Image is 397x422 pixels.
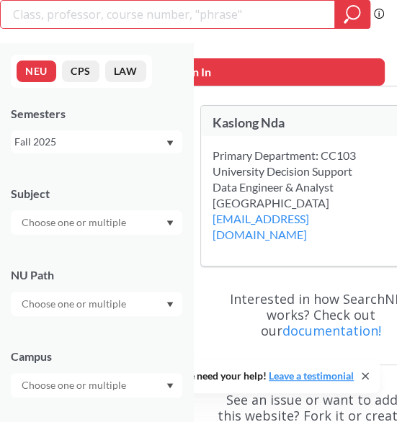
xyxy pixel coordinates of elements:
[11,186,182,202] div: Subject
[213,212,309,241] a: [EMAIL_ADDRESS][DOMAIN_NAME]
[17,60,56,82] button: NEU
[166,302,174,307] svg: Dropdown arrow
[166,140,174,146] svg: Dropdown arrow
[269,369,354,382] a: Leave a testimonial
[179,371,354,381] span: We need your help!
[166,383,174,389] svg: Dropdown arrow
[14,214,135,231] input: Choose one or multiple
[282,322,381,339] a: documentation!
[14,377,135,394] input: Choose one or multiple
[11,210,182,235] div: Dropdown arrow
[11,267,182,283] div: NU Path
[11,373,182,398] div: Dropdown arrow
[344,4,361,24] svg: magnifying glass
[11,106,182,122] div: Semesters
[105,60,146,82] button: LAW
[213,115,321,130] div: Kaslong Nda
[166,220,174,226] svg: Dropdown arrow
[11,292,182,316] div: Dropdown arrow
[14,295,135,313] input: Choose one or multiple
[11,349,182,364] div: Campus
[11,130,182,153] div: Fall 2025Dropdown arrow
[4,58,385,86] button: Sign In
[62,60,99,82] button: CPS
[12,2,324,27] input: Class, professor, course number, "phrase"
[14,134,165,150] div: Fall 2025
